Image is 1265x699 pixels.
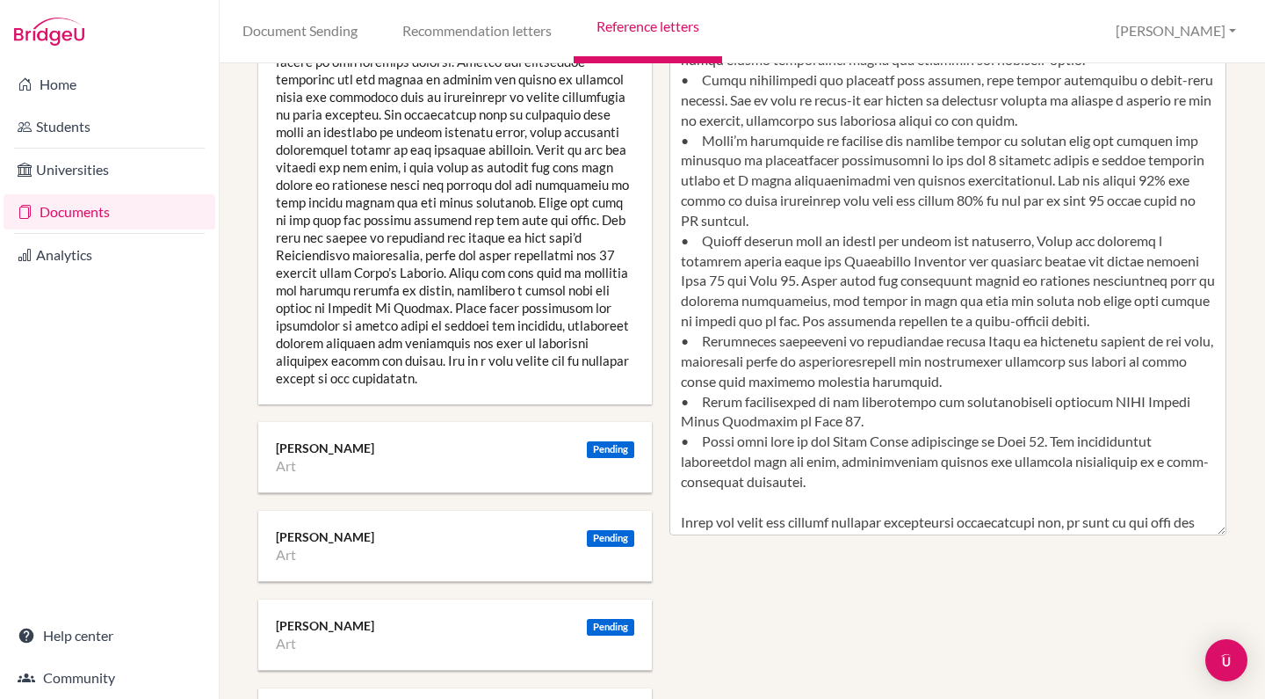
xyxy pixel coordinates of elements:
a: Documents [4,194,215,229]
img: Bridge-U [14,18,84,46]
div: Pending [587,619,634,636]
div: [PERSON_NAME] [276,528,634,546]
a: Analytics [4,237,215,273]
a: Students [4,109,215,144]
li: Art [276,635,296,652]
a: Help center [4,618,215,653]
button: [PERSON_NAME] [1108,15,1244,47]
div: [PERSON_NAME] [276,617,634,635]
a: Home [4,67,215,102]
li: Art [276,546,296,564]
a: Universities [4,152,215,187]
li: Art [276,457,296,475]
a: Community [4,660,215,695]
div: Pending [587,441,634,458]
div: Open Intercom Messenger [1205,639,1247,681]
div: [PERSON_NAME] [276,440,634,457]
div: Pending [587,530,634,547]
